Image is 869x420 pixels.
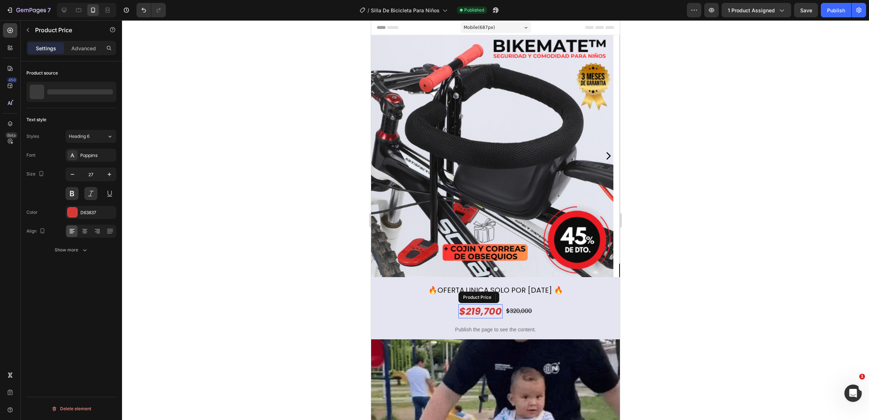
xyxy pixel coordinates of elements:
button: Publish [821,3,851,17]
span: 1 product assigned [728,7,775,14]
button: Delete element [26,403,116,415]
div: Text style [26,116,46,123]
button: Dot [130,247,134,251]
div: Styles [26,133,39,140]
p: Settings [36,44,56,52]
div: Align [26,226,47,236]
p: Advanced [71,44,96,52]
span: 🔥OFERTA UNICA SOLO POR [DATE] 🔥 [57,265,192,275]
div: $320,000 [134,287,161,296]
p: Product Price [35,26,97,34]
span: Published [464,7,484,13]
img: gempages_546459430783288139-b9f31aee-fd9a-4437-9d75-70ac43d81fc0.png [248,15,490,257]
div: Product source [26,70,58,76]
button: 1 product assigned [722,3,791,17]
span: Save [800,7,812,13]
div: Font [26,152,35,158]
div: Show more [55,246,88,254]
div: Product Price [91,274,122,280]
span: Silla De Bicicleta Para Niños [371,7,440,14]
button: Heading 6 [66,130,116,143]
button: Dot [122,247,127,251]
button: 7 [3,3,54,17]
span: / [368,7,369,14]
div: Undo/Redo [137,3,166,17]
div: 450 [7,77,17,83]
iframe: Intercom live chat [844,385,862,402]
span: 1 [859,374,865,379]
button: Dot [115,247,119,251]
p: 7 [47,6,51,14]
div: Delete element [51,404,91,413]
div: D63837 [80,209,114,216]
div: Color [26,209,38,216]
div: Publish [827,7,845,14]
div: $219,700 [87,284,131,298]
div: Size [26,169,46,179]
button: Show more [26,243,116,256]
div: Beta [5,132,17,138]
iframe: Design area [371,20,620,420]
span: Heading 6 [69,133,89,140]
button: Save [794,3,818,17]
div: Poppins [80,152,114,159]
button: Carousel Next Arrow [231,130,243,141]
